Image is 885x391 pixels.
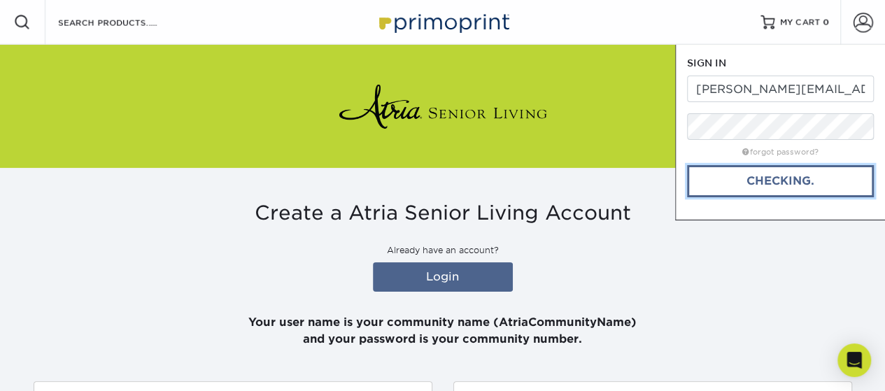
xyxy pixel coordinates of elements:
[34,244,852,257] p: Already have an account?
[373,7,513,37] img: Primoprint
[338,78,548,134] img: Atria Senior Living
[742,148,819,157] a: forgot password?
[687,57,726,69] span: SIGN IN
[780,17,820,29] span: MY CART
[34,201,852,225] h3: Create a Atria Senior Living Account
[34,297,852,348] p: Your user name is your community name (AtriaCommunityName) and your password is your community nu...
[687,165,874,197] a: Checking.
[373,262,513,292] a: Login
[823,17,829,27] span: 0
[57,14,193,31] input: SEARCH PRODUCTS.....
[687,76,874,102] input: Email
[837,343,871,377] div: Open Intercom Messenger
